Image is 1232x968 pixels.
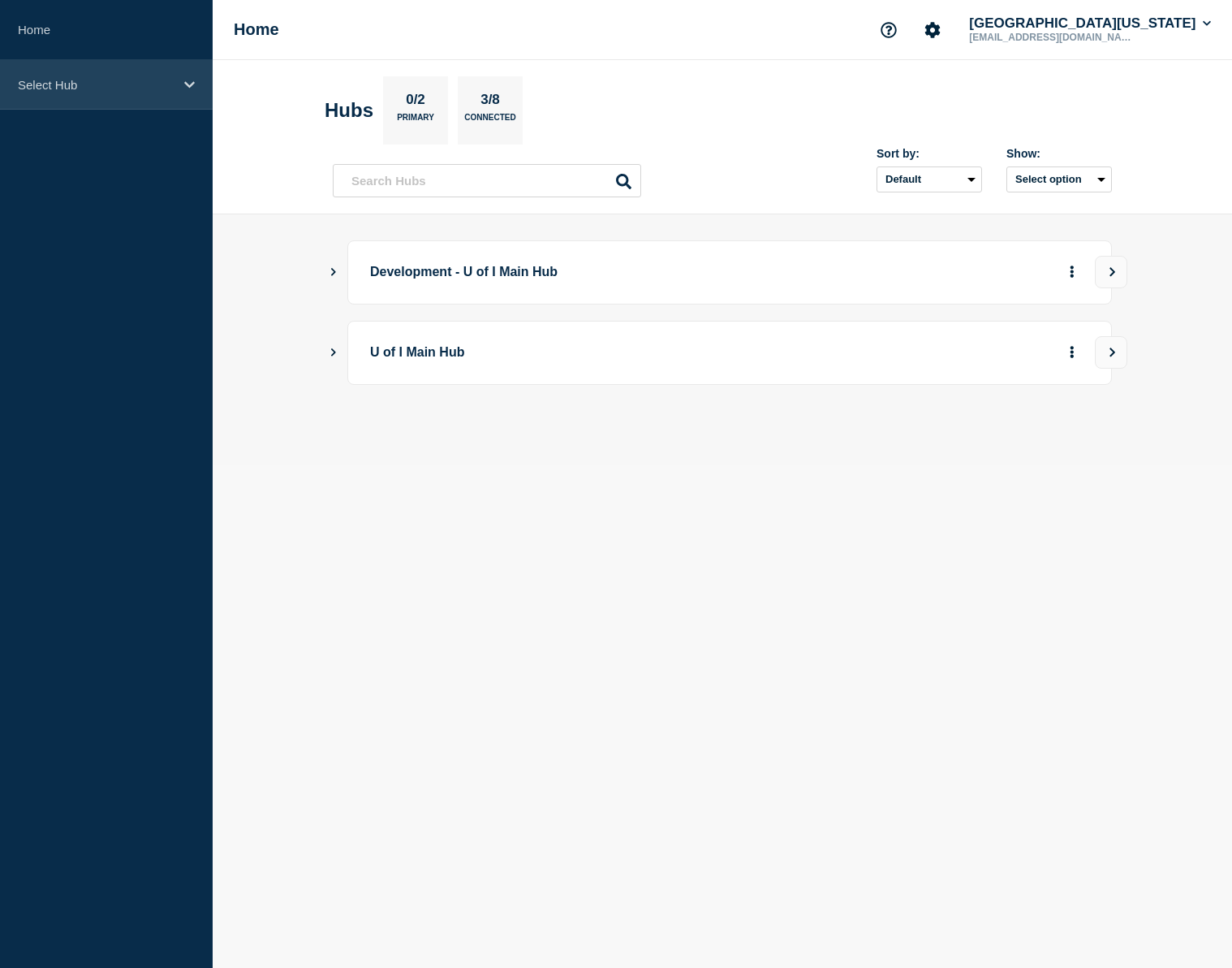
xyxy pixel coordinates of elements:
p: 3/8 [475,92,506,113]
p: U of I Main Hub [370,338,819,368]
button: Support [872,13,906,47]
p: Development - U of I Main Hub [370,257,819,287]
button: Account settings [915,13,950,47]
button: Show Connected Hubs [330,347,338,359]
div: Show: [1006,147,1112,160]
h2: Hubs [325,99,373,122]
button: Show Connected Hubs [330,266,338,279]
div: Sort by: [877,147,982,160]
button: [GEOGRAPHIC_DATA][US_STATE] [966,15,1214,32]
button: Select option [1006,166,1112,192]
p: Connected [464,113,515,130]
p: Primary [397,113,434,130]
p: Select Hub [18,78,174,92]
button: View [1095,336,1127,369]
select: Sort by [877,166,982,192]
button: View [1095,256,1127,288]
h1: Home [234,20,279,39]
button: More actions [1062,257,1083,287]
button: More actions [1062,338,1083,368]
input: Search Hubs [333,164,641,197]
p: 0/2 [400,92,432,113]
p: [EMAIL_ADDRESS][DOMAIN_NAME] [966,32,1135,43]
